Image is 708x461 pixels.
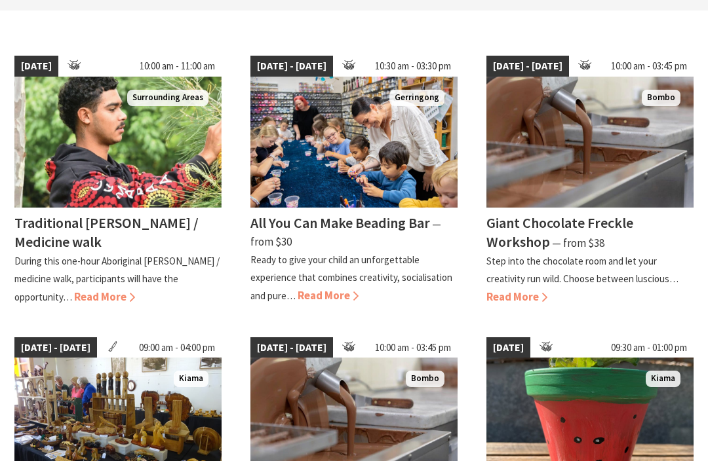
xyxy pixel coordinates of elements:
[604,56,694,77] span: 10:00 am - 03:45 pm
[14,56,222,306] a: [DATE] 10:00 am - 11:00 am Surrounding Areas Traditional [PERSON_NAME] / Medicine walk During thi...
[14,56,58,77] span: [DATE]
[250,77,458,208] img: groups family kids adults can all bead at our workshops
[486,56,569,77] span: [DATE] - [DATE]
[406,371,444,387] span: Bombo
[486,77,694,208] img: The Treat Factory Chocolate Production
[74,289,135,304] span: Read More
[132,337,222,358] span: 09:00 am - 04:00 pm
[250,253,452,301] p: Ready to give your child an unforgettable experience that combines creativity, socialisation and ...
[486,289,547,304] span: Read More
[552,236,604,250] span: ⁠— from $38
[486,56,694,306] a: [DATE] - [DATE] 10:00 am - 03:45 pm The Treat Factory Chocolate Production Bombo Giant Chocolate ...
[127,90,208,106] span: Surrounding Areas
[298,288,359,303] span: Read More
[174,371,208,387] span: Kiama
[368,337,458,358] span: 10:00 am - 03:45 pm
[486,337,530,358] span: [DATE]
[250,337,333,358] span: [DATE] - [DATE]
[486,255,678,285] p: Step into the chocolate room and let your creativity run wild. Choose between luscious…
[250,213,430,232] h4: All You Can Make Beading Bar
[642,90,680,106] span: Bombo
[14,213,199,251] h4: Traditional [PERSON_NAME] / Medicine walk
[250,56,333,77] span: [DATE] - [DATE]
[389,90,444,106] span: Gerringong
[486,213,633,251] h4: Giant Chocolate Freckle Workshop
[250,56,458,306] a: [DATE] - [DATE] 10:30 am - 03:30 pm groups family kids adults can all bead at our workshops Gerri...
[604,337,694,358] span: 09:30 am - 01:00 pm
[14,337,97,358] span: [DATE] - [DATE]
[646,371,680,387] span: Kiama
[250,217,441,249] span: ⁠— from $30
[14,255,220,303] p: During this one-hour Aboriginal [PERSON_NAME] / medicine walk, participants will have the opportu...
[133,56,222,77] span: 10:00 am - 11:00 am
[368,56,458,77] span: 10:30 am - 03:30 pm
